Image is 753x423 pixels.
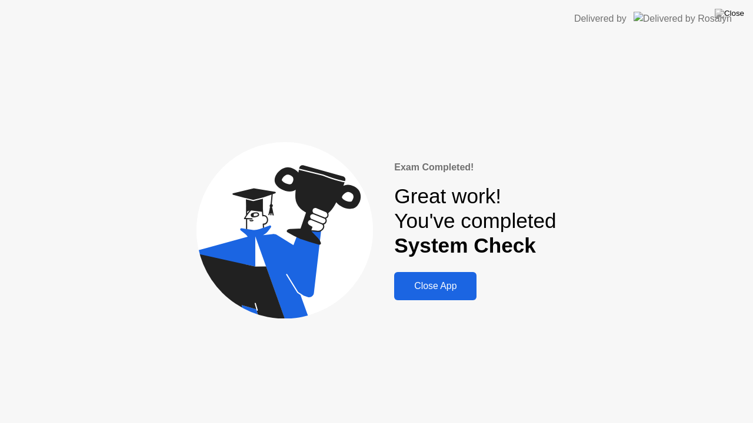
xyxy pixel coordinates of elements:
img: Close [715,9,744,18]
div: Delivered by [574,12,627,26]
div: Exam Completed! [394,160,556,174]
img: Delivered by Rosalyn [634,12,732,25]
div: Great work! You've completed [394,184,556,258]
div: Close App [398,281,473,291]
button: Close App [394,272,477,300]
b: System Check [394,234,536,257]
